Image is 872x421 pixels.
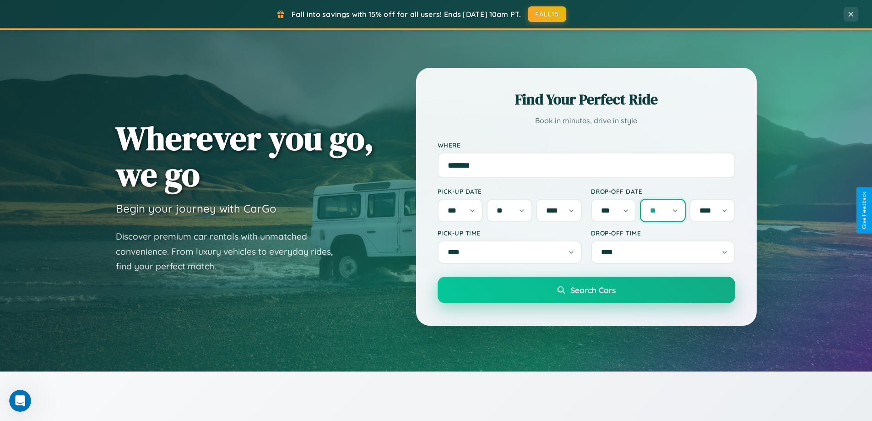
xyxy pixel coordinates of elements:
label: Pick-up Date [438,187,582,195]
h2: Find Your Perfect Ride [438,89,735,109]
h3: Begin your journey with CarGo [116,202,276,215]
button: Search Cars [438,277,735,303]
button: FALL15 [528,6,566,22]
p: Discover premium car rentals with unmatched convenience. From luxury vehicles to everyday rides, ... [116,229,345,274]
label: Drop-off Time [591,229,735,237]
span: Search Cars [570,285,616,295]
label: Drop-off Date [591,187,735,195]
h1: Wherever you go, we go [116,120,374,192]
span: Fall into savings with 15% off for all users! Ends [DATE] 10am PT. [292,10,521,19]
iframe: Intercom live chat [9,390,31,412]
label: Pick-up Time [438,229,582,237]
div: Give Feedback [861,192,867,229]
label: Where [438,141,735,149]
p: Book in minutes, drive in style [438,114,735,127]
